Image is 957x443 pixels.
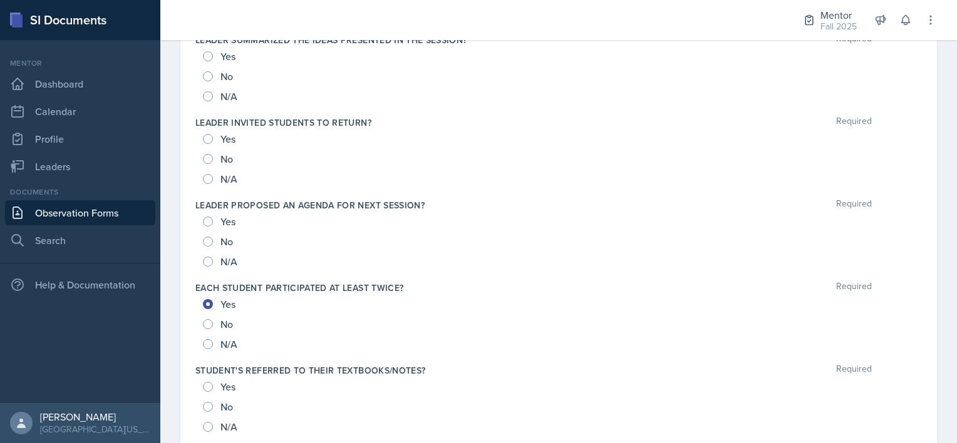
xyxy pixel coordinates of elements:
span: No [220,235,233,248]
a: Observation Forms [5,200,155,225]
span: Required [836,364,872,377]
a: Leaders [5,154,155,179]
a: Profile [5,126,155,151]
span: Yes [220,133,235,145]
span: Yes [220,50,235,63]
label: Student's referred to their textbooks/notes? [195,364,425,377]
span: No [220,400,233,413]
span: Yes [220,298,235,310]
span: N/A [220,338,237,350]
span: No [220,70,233,83]
span: N/A [220,255,237,268]
label: Leader proposed an agenda for next session? [195,199,425,211]
div: [PERSON_NAME] [40,410,150,423]
a: Dashboard [5,71,155,96]
span: Required [836,282,872,294]
span: No [220,153,233,165]
div: Help & Documentation [5,272,155,297]
span: No [220,318,233,330]
div: Fall 2025 [820,20,857,33]
div: Documents [5,186,155,198]
label: Leader summarized the ideas presented in the session? [195,34,467,46]
a: Calendar [5,99,155,124]
div: [GEOGRAPHIC_DATA][US_STATE] [40,423,150,435]
span: N/A [220,420,237,433]
span: Required [836,199,872,211]
div: Mentor [820,8,857,23]
span: Yes [220,215,235,228]
a: Search [5,228,155,253]
label: Each student participated at least twice? [195,282,403,294]
span: N/A [220,173,237,185]
label: Leader invited students to return? [195,116,371,129]
span: Required [836,34,872,46]
span: N/A [220,90,237,103]
span: Required [836,116,872,129]
div: Mentor [5,58,155,69]
span: Yes [220,380,235,393]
